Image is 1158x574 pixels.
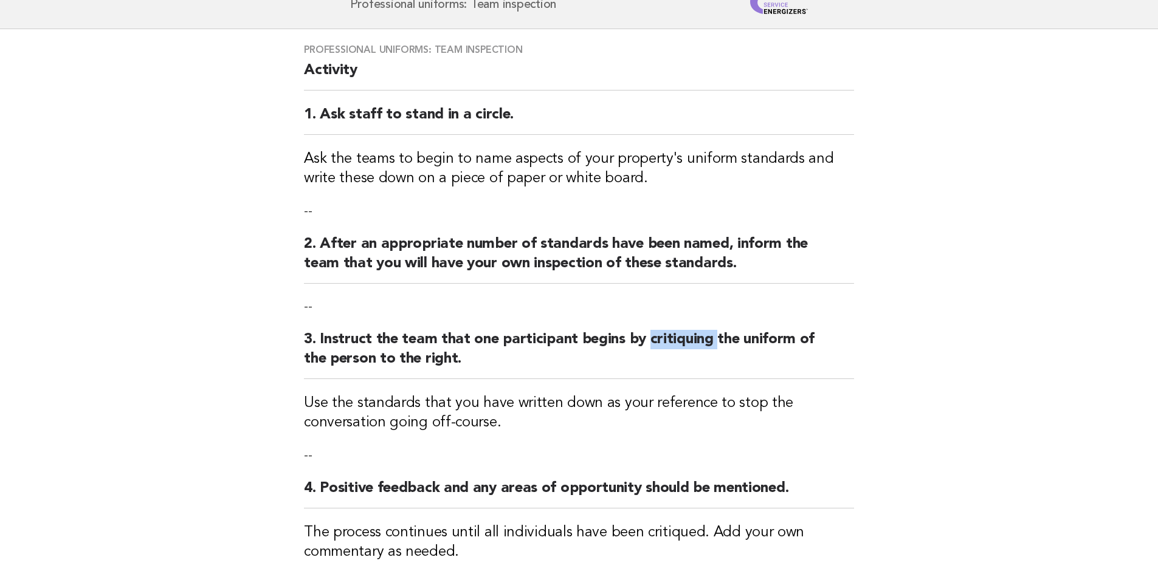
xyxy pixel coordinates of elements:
[304,330,854,379] h2: 3. Instruct the team that one participant begins by critiquing the uniform of the person to the r...
[304,394,854,432] h3: Use the standards that you have written down as your reference to stop the conversation going off...
[304,523,854,562] h3: The process continues until all individuals have been critiqued. Add your own commentary as needed.
[304,203,854,220] p: --
[304,105,854,135] h2: 1. Ask staff to stand in a circle.
[304,149,854,188] h3: Ask the teams to begin to name aspects of your property's uniform standards and write these down ...
[304,479,854,508] h2: 4. Positive feedback and any areas of opportunity should be mentioned.
[304,44,854,56] h3: Professional uniforms: Team inspection
[304,447,854,464] p: --
[304,298,854,315] p: --
[304,61,854,91] h2: Activity
[304,234,854,284] h2: 2. After an appropriate number of standards have been named, inform the team that you will have y...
